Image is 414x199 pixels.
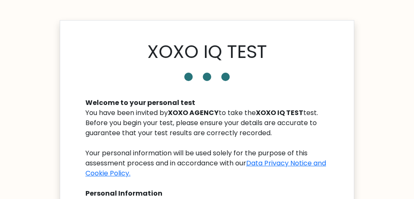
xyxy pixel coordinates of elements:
[147,41,267,63] h1: XOXO IQ TEST
[85,158,326,178] a: Data Privacy Notice and Cookie Policy.
[168,108,219,118] b: XOXO AGENCY
[85,98,329,108] div: Welcome to your personal test
[85,108,329,178] div: You have been invited by to take the test. Before you begin your test, please ensure your details...
[256,108,303,118] b: XOXO IQ TEST
[85,189,329,199] div: Personal Information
